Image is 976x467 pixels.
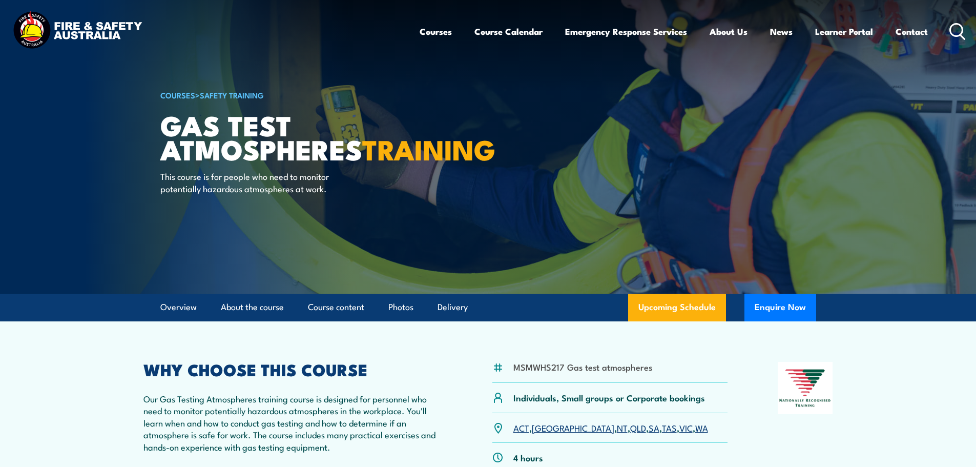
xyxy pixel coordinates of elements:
[420,18,452,45] a: Courses
[513,452,543,463] p: 4 hours
[513,361,652,373] li: MSMWHS217 Gas test atmospheres
[695,421,708,434] a: WA
[362,127,495,170] strong: TRAINING
[143,393,443,453] p: Our Gas Testing Atmospheres training course is designed for personnel who need to monitor potenti...
[662,421,677,434] a: TAS
[513,421,529,434] a: ACT
[160,294,197,321] a: Overview
[565,18,687,45] a: Emergency Response Services
[388,294,413,321] a: Photos
[160,113,413,160] h1: Gas Test Atmospheres
[710,18,747,45] a: About Us
[513,392,705,403] p: Individuals, Small groups or Corporate bookings
[221,294,284,321] a: About the course
[143,362,443,376] h2: WHY CHOOSE THIS COURSE
[513,422,708,434] p: , , , , , , ,
[617,421,628,434] a: NT
[160,89,195,100] a: COURSES
[649,421,659,434] a: SA
[160,170,347,194] p: This course is for people who need to monitor potentially hazardous atmospheres at work.
[679,421,693,434] a: VIC
[896,18,928,45] a: Contact
[438,294,468,321] a: Delivery
[532,421,614,434] a: [GEOGRAPHIC_DATA]
[744,294,816,321] button: Enquire Now
[160,89,413,101] h6: >
[474,18,543,45] a: Course Calendar
[770,18,793,45] a: News
[778,362,833,414] img: Nationally Recognised Training logo.
[308,294,364,321] a: Course content
[200,89,264,100] a: Safety Training
[815,18,873,45] a: Learner Portal
[630,421,646,434] a: QLD
[628,294,726,321] a: Upcoming Schedule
